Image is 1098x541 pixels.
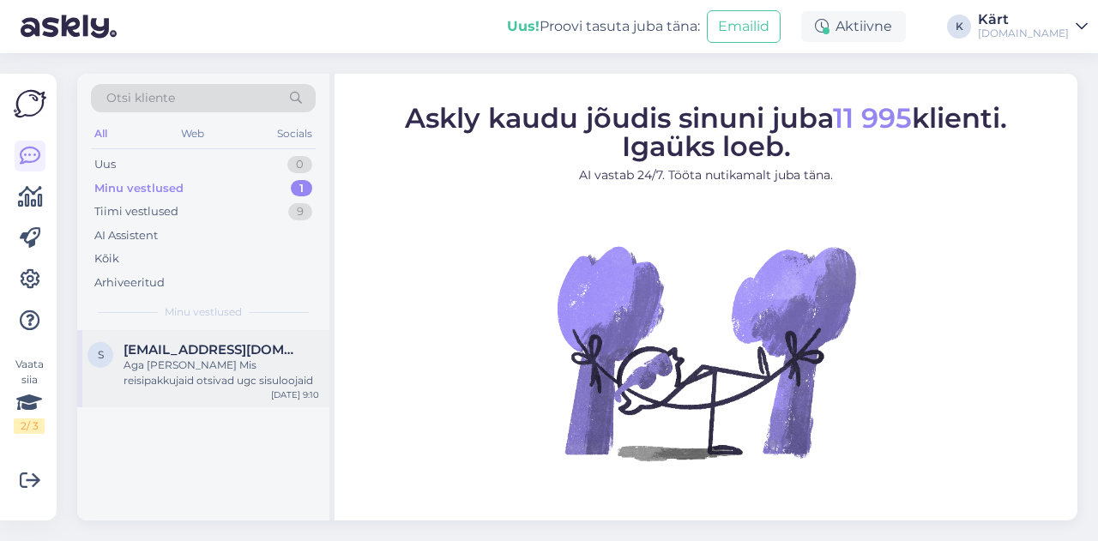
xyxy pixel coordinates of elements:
div: Socials [274,123,316,145]
b: Uus! [507,18,540,34]
div: Uus [94,156,116,173]
button: Emailid [707,10,781,43]
div: 9 [288,203,312,220]
div: Kõik [94,250,119,267]
div: 0 [287,156,312,173]
a: Kärt[DOMAIN_NAME] [978,13,1088,40]
span: siretmeritmasso1@gmail.com [124,342,302,358]
div: K [947,15,971,39]
span: 11 995 [833,101,912,135]
span: Minu vestlused [165,304,242,320]
div: Arhiveeritud [94,274,165,292]
div: Kärt [978,13,1069,27]
div: Web [178,123,208,145]
div: Tiimi vestlused [94,203,178,220]
div: Vaata siia [14,357,45,434]
div: Aga [PERSON_NAME] Mis reisipakkujaid otsivad ugc sisuloojaid [124,358,319,388]
div: All [91,123,111,145]
div: [DOMAIN_NAME] [978,27,1069,40]
div: Minu vestlused [94,180,184,197]
span: Askly kaudu jõudis sinuni juba klienti. Igaüks loeb. [405,101,1007,163]
div: Proovi tasuta juba täna: [507,16,700,37]
span: Otsi kliente [106,89,175,107]
div: [DATE] 9:10 [271,388,319,401]
div: 1 [291,180,312,197]
img: Askly Logo [14,87,46,120]
p: AI vastab 24/7. Tööta nutikamalt juba täna. [405,166,1007,184]
span: s [98,348,104,361]
div: Aktiivne [801,11,906,42]
img: No Chat active [552,198,860,507]
div: 2 / 3 [14,418,45,434]
div: AI Assistent [94,227,158,244]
